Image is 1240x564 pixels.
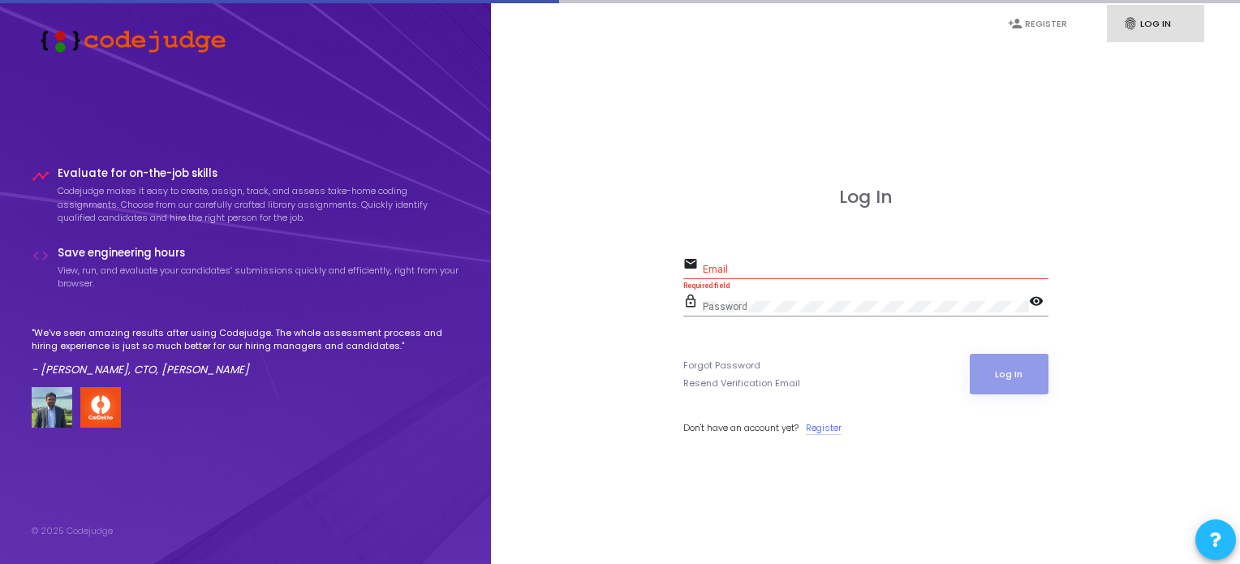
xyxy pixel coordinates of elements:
h4: Evaluate for on-the-job skills [58,167,460,180]
div: © 2025 Codejudge [32,524,113,538]
i: timeline [32,167,50,185]
mat-icon: email [683,256,703,275]
p: View, run, and evaluate your candidates’ submissions quickly and efficiently, right from your bro... [58,264,460,291]
span: Don't have an account yet? [683,421,799,434]
mat-icon: lock_outline [683,293,703,312]
i: person_add [1008,16,1023,31]
i: fingerprint [1123,16,1138,31]
strong: Required field [683,282,730,290]
em: - [PERSON_NAME], CTO, [PERSON_NAME] [32,362,249,377]
a: Register [806,421,842,435]
i: code [32,247,50,265]
a: Forgot Password [683,359,760,372]
a: fingerprintLog In [1107,5,1204,43]
mat-icon: visibility [1029,293,1048,312]
p: Codejudge makes it easy to create, assign, track, and assess take-home coding assignments. Choose... [58,184,460,225]
h3: Log In [683,187,1048,208]
img: company-logo [80,387,121,428]
a: person_addRegister [992,5,1089,43]
img: user image [32,387,72,428]
input: Email [703,264,1048,275]
a: Resend Verification Email [683,377,800,390]
button: Log In [970,354,1048,394]
p: "We've seen amazing results after using Codejudge. The whole assessment process and hiring experi... [32,326,460,353]
h4: Save engineering hours [58,247,460,260]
